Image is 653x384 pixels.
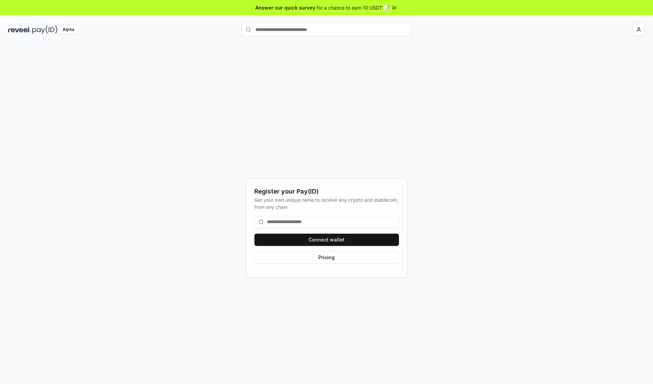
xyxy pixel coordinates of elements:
span: for a chance to earn 10 USDT 📝 [317,4,389,11]
div: Alpha [59,26,78,34]
button: Pricing [254,251,399,264]
img: pay_id [32,26,57,34]
div: Register your Pay(ID) [254,187,399,196]
div: Get your own unique name to receive any crypto and stablecoin, from any chain [254,196,399,211]
button: Connect wallet [254,234,399,246]
img: reveel_dark [8,26,31,34]
span: Answer our quick survey [255,4,315,11]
